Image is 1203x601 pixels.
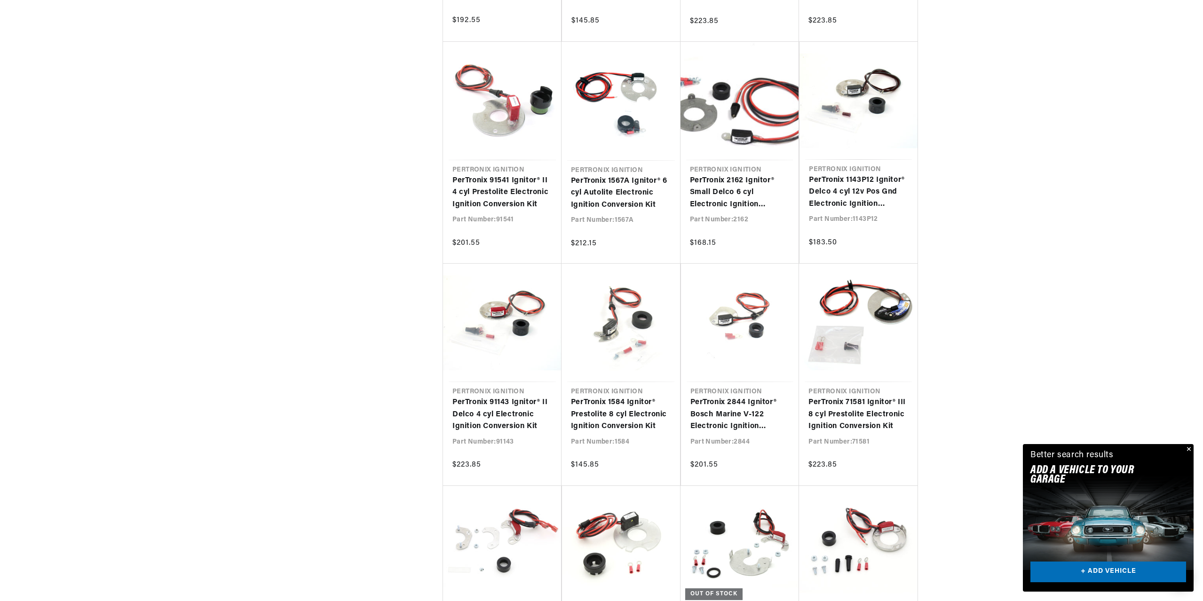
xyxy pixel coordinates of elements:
[1030,449,1114,462] div: Better search results
[452,397,552,433] a: PerTronix 91143 Ignitor® II Delco 4 cyl Electronic Ignition Conversion Kit
[571,397,671,433] a: PerTronix 1584 Ignitor® Prestolite 8 cyl Electronic Ignition Conversion Kit
[690,397,790,433] a: PerTronix 2844 Ignitor® Bosch Marine V-122 Electronic Ignition Conversion Kit
[690,175,790,211] a: PerTronix 2162 Ignitor® Small Delco 6 cyl Electronic Ignition Conversion Kit
[808,397,908,433] a: PerTronix 71581 Ignitor® III 8 cyl Prestolite Electronic Ignition Conversion Kit
[1182,444,1194,455] button: Close
[1030,466,1163,485] h2: Add A VEHICLE to your garage
[571,175,671,211] a: PerTronix 1567A Ignitor® 6 cyl Autolite Electronic Ignition Conversion Kit
[1030,562,1186,583] a: + ADD VEHICLE
[809,174,908,211] a: PerTronix 1143P12 Ignitor® Delco 4 cyl 12v Pos Gnd Electronic Ignition Conversion Kit
[452,175,552,211] a: PerTronix 91541 Ignitor® II 4 cyl Prestolite Electronic Ignition Conversion Kit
